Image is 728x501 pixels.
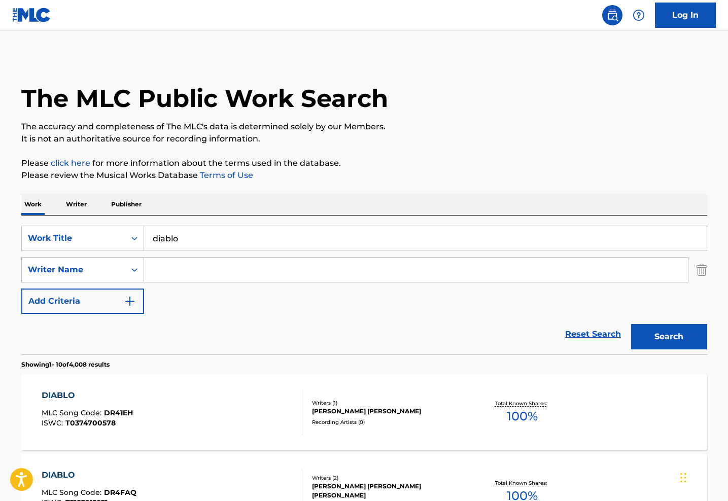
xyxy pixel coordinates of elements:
[312,418,465,426] div: Recording Artists ( 0 )
[21,121,707,133] p: The accuracy and completeness of The MLC's data is determined solely by our Members.
[28,232,119,244] div: Work Title
[602,5,622,25] a: Public Search
[680,462,686,493] div: Drag
[606,9,618,21] img: search
[655,3,716,28] a: Log In
[312,407,465,416] div: [PERSON_NAME] [PERSON_NAME]
[21,169,707,182] p: Please review the Musical Works Database
[108,194,145,215] p: Publisher
[21,194,45,215] p: Work
[42,408,104,417] span: MLC Song Code :
[21,226,707,354] form: Search Form
[677,452,728,501] iframe: Chat Widget
[42,418,65,427] span: ISWC :
[124,295,136,307] img: 9d2ae6d4665cec9f34b9.svg
[507,407,538,425] span: 100 %
[21,360,110,369] p: Showing 1 - 10 of 4,008 results
[21,83,388,114] h1: The MLC Public Work Search
[28,264,119,276] div: Writer Name
[21,133,707,145] p: It is not an authoritative source for recording information.
[21,374,707,450] a: DIABLOMLC Song Code:DR41EHISWC:T0374700578Writers (1)[PERSON_NAME] [PERSON_NAME]Recording Artists...
[495,479,549,487] p: Total Known Shares:
[312,482,465,500] div: [PERSON_NAME] [PERSON_NAME] [PERSON_NAME]
[42,488,104,497] span: MLC Song Code :
[312,399,465,407] div: Writers ( 1 )
[21,289,144,314] button: Add Criteria
[63,194,90,215] p: Writer
[12,8,51,22] img: MLC Logo
[495,400,549,407] p: Total Known Shares:
[42,469,136,481] div: DIABLO
[198,170,253,180] a: Terms of Use
[631,324,707,349] button: Search
[633,9,645,21] img: help
[312,474,465,482] div: Writers ( 2 )
[104,488,136,497] span: DR4FAQ
[629,5,649,25] div: Help
[51,158,90,168] a: click here
[104,408,133,417] span: DR41EH
[21,157,707,169] p: Please for more information about the terms used in the database.
[560,323,626,345] a: Reset Search
[65,418,116,427] span: T0374700578
[42,389,133,402] div: DIABLO
[696,257,707,282] img: Delete Criterion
